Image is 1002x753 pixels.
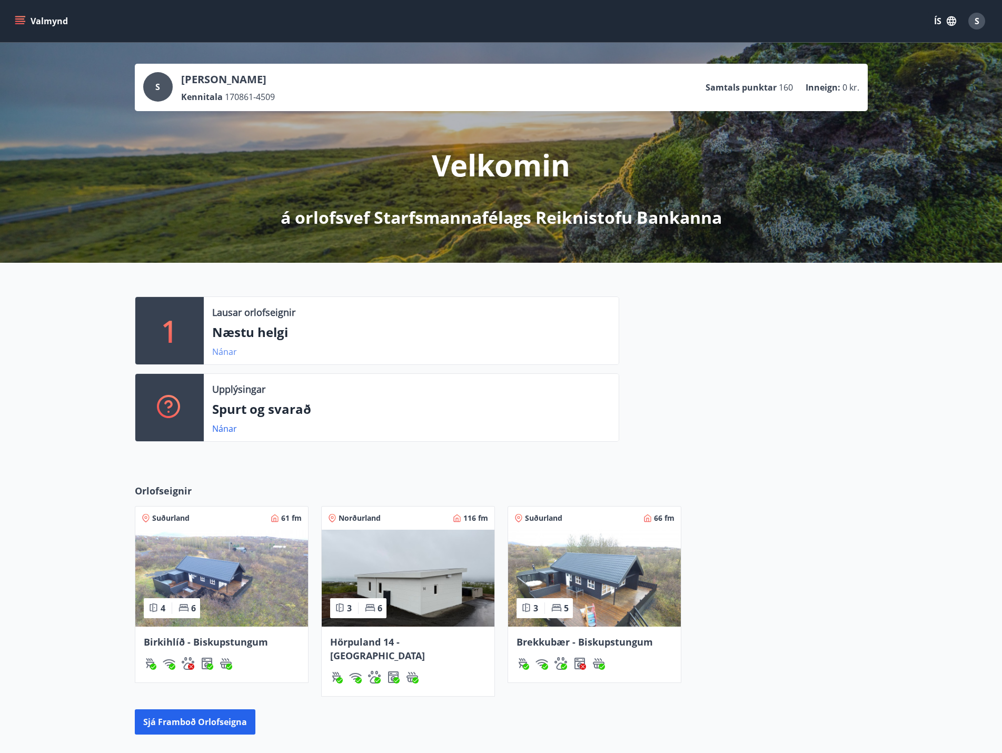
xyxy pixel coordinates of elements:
[225,91,275,103] span: 170861-4509
[806,82,840,93] p: Inneign :
[517,657,529,670] img: ZXjrS3QKesehq6nQAPjaRuRTI364z8ohTALB4wBr.svg
[535,657,548,670] div: Þráðlaust net
[432,145,570,185] p: Velkomin
[330,671,343,683] div: Gasgrill
[463,513,488,523] span: 116 fm
[842,82,859,93] span: 0 kr.
[181,91,223,103] p: Kennitala
[573,657,586,670] div: Þvottavél
[155,81,160,93] span: S
[281,513,302,523] span: 61 fm
[212,346,237,358] a: Nánar
[517,636,653,648] span: Brekkubær - Biskupstungum
[212,305,295,319] p: Lausar orlofseignir
[347,602,352,614] span: 3
[201,657,213,670] img: Dl16BY4EX9PAW649lg1C3oBuIaAsR6QVDQBO2cTm.svg
[220,657,232,670] div: Heitur pottur
[779,82,793,93] span: 160
[135,709,255,735] button: Sjá framboð orlofseigna
[201,657,213,670] div: Þvottavél
[281,206,722,229] p: á orlofsvef Starfsmannafélags Reiknistofu Bankanna
[212,323,610,341] p: Næstu helgi
[368,671,381,683] div: Gæludýr
[191,602,196,614] span: 6
[182,657,194,670] img: pxcaIm5dSOV3FS4whs1soiYWTwFQvksT25a9J10C.svg
[654,513,674,523] span: 66 fm
[163,657,175,670] div: Þráðlaust net
[349,671,362,683] img: HJRyFFsYp6qjeUYhR4dAD8CaCEsnIFYZ05miwXoh.svg
[387,671,400,683] img: Dl16BY4EX9PAW649lg1C3oBuIaAsR6QVDQBO2cTm.svg
[964,8,989,34] button: S
[368,671,381,683] img: pxcaIm5dSOV3FS4whs1soiYWTwFQvksT25a9J10C.svg
[161,311,178,351] p: 1
[406,671,419,683] div: Heitur pottur
[387,671,400,683] div: Þvottavél
[212,423,237,434] a: Nánar
[378,602,382,614] span: 6
[349,671,362,683] div: Þráðlaust net
[144,657,156,670] img: ZXjrS3QKesehq6nQAPjaRuRTI364z8ohTALB4wBr.svg
[592,657,605,670] img: h89QDIuHlAdpqTriuIvuEWkTH976fOgBEOOeu1mi.svg
[13,12,72,31] button: menu
[564,602,569,614] span: 5
[144,657,156,670] div: Gasgrill
[330,636,425,662] span: Hörpuland 14 - [GEOGRAPHIC_DATA]
[330,671,343,683] img: ZXjrS3QKesehq6nQAPjaRuRTI364z8ohTALB4wBr.svg
[554,657,567,670] div: Gæludýr
[161,602,165,614] span: 4
[163,657,175,670] img: HJRyFFsYp6qjeUYhR4dAD8CaCEsnIFYZ05miwXoh.svg
[535,657,548,670] img: HJRyFFsYp6qjeUYhR4dAD8CaCEsnIFYZ05miwXoh.svg
[144,636,268,648] span: Birkihlíð - Biskupstungum
[135,484,192,498] span: Orlofseignir
[220,657,232,670] img: h89QDIuHlAdpqTriuIvuEWkTH976fOgBEOOeu1mi.svg
[525,513,562,523] span: Suðurland
[181,72,275,87] p: [PERSON_NAME]
[212,382,265,396] p: Upplýsingar
[322,530,494,627] img: Paella dish
[928,12,962,31] button: ÍS
[135,530,308,627] img: Paella dish
[592,657,605,670] div: Heitur pottur
[975,15,979,27] span: S
[533,602,538,614] span: 3
[706,82,777,93] p: Samtals punktar
[517,657,529,670] div: Gasgrill
[152,513,190,523] span: Suðurland
[212,400,610,418] p: Spurt og svarað
[554,657,567,670] img: pxcaIm5dSOV3FS4whs1soiYWTwFQvksT25a9J10C.svg
[339,513,381,523] span: Norðurland
[508,530,681,627] img: Paella dish
[182,657,194,670] div: Gæludýr
[406,671,419,683] img: h89QDIuHlAdpqTriuIvuEWkTH976fOgBEOOeu1mi.svg
[573,657,586,670] img: Dl16BY4EX9PAW649lg1C3oBuIaAsR6QVDQBO2cTm.svg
